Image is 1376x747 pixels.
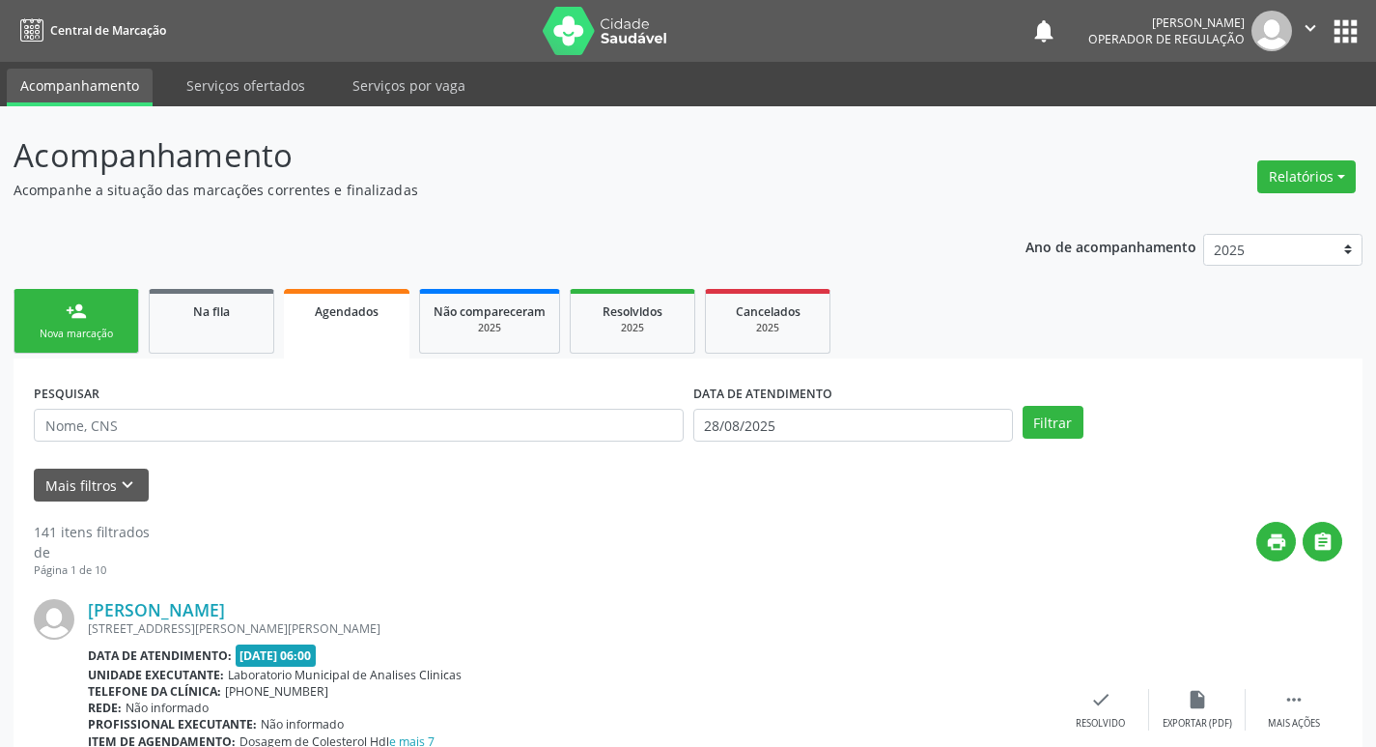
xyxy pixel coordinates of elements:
[34,542,150,562] div: de
[126,700,209,716] span: Não informado
[88,620,1053,637] div: [STREET_ADDRESS][PERSON_NAME][PERSON_NAME]
[1088,14,1245,31] div: [PERSON_NAME]
[236,645,317,667] span: [DATE] 06:00
[88,700,122,716] b: Rede:
[7,69,153,106] a: Acompanhamento
[1283,689,1305,710] i: 
[1088,31,1245,47] span: Operador de regulação
[719,321,816,335] div: 2025
[339,69,479,102] a: Serviços por vaga
[603,303,662,320] span: Resolvidos
[1251,11,1292,51] img: img
[34,409,684,442] input: Nome, CNS
[1163,717,1232,731] div: Exportar (PDF)
[1257,160,1356,193] button: Relatórios
[1187,689,1208,710] i: insert_drive_file
[1076,717,1125,731] div: Resolvido
[173,69,319,102] a: Serviços ofertados
[228,667,462,683] span: Laboratorio Municipal de Analises Clinicas
[14,14,166,46] a: Central de Marcação
[88,599,225,620] a: [PERSON_NAME]
[117,474,138,496] i: keyboard_arrow_down
[434,321,546,335] div: 2025
[1023,406,1083,439] button: Filtrar
[1268,717,1320,731] div: Mais ações
[34,469,149,503] button: Mais filtroskeyboard_arrow_down
[88,647,232,664] b: Data de atendimento:
[434,303,546,320] span: Não compareceram
[1090,689,1111,710] i: check
[1300,17,1321,39] i: 
[693,409,1013,442] input: Selecione um intervalo
[28,327,125,341] div: Nova marcação
[193,303,230,320] span: Na fila
[34,562,150,579] div: Página 1 de 10
[1303,522,1342,561] button: 
[225,683,328,700] span: [PHONE_NUMBER]
[1266,532,1287,553] i: print
[88,683,221,700] b: Telefone da clínica:
[50,22,166,39] span: Central de Marcação
[34,522,150,542] div: 141 itens filtrados
[34,379,99,409] label: PESQUISAR
[584,321,681,335] div: 2025
[66,301,87,322] div: person_add
[14,180,958,200] p: Acompanhe a situação das marcações correntes e finalizadas
[1030,17,1057,44] button: notifications
[1292,11,1329,51] button: 
[88,667,224,683] b: Unidade executante:
[1256,522,1296,561] button: print
[693,379,832,409] label: DATA DE ATENDIMENTO
[88,716,257,733] b: Profissional executante:
[1329,14,1362,48] button: apps
[315,303,379,320] span: Agendados
[14,131,958,180] p: Acompanhamento
[736,303,800,320] span: Cancelados
[1025,234,1196,258] p: Ano de acompanhamento
[34,599,74,640] img: img
[261,716,344,733] span: Não informado
[1312,532,1334,553] i: 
